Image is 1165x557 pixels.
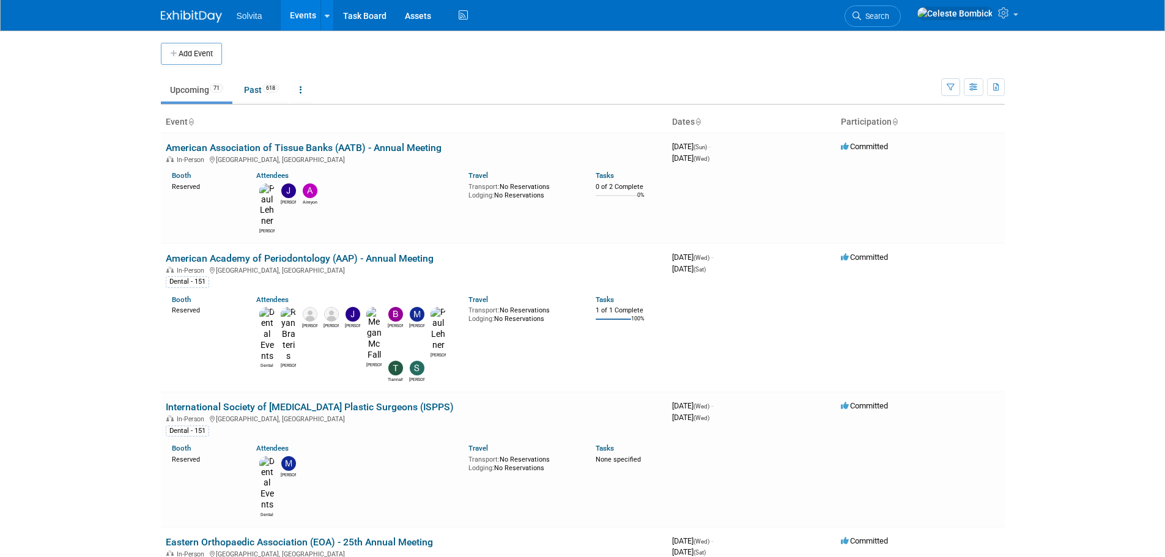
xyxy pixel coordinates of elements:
[672,264,706,273] span: [DATE]
[693,415,709,421] span: (Wed)
[410,307,424,322] img: Matthew Burns
[161,112,667,133] th: Event
[468,295,488,304] a: Travel
[259,307,275,361] img: Dental Events
[177,415,208,423] span: In-Person
[672,536,713,545] span: [DATE]
[172,180,239,191] div: Reserved
[166,154,662,164] div: [GEOGRAPHIC_DATA], [GEOGRAPHIC_DATA]
[861,12,889,21] span: Search
[172,453,239,464] div: Reserved
[281,198,296,205] div: Jeremy Wofford
[366,361,382,368] div: Megan McFall
[892,117,898,127] a: Sort by Participation Type
[166,550,174,556] img: In-Person Event
[324,307,339,322] img: Lisa Stratton
[166,536,433,548] a: Eastern Orthopaedic Association (EOA) - 25th Annual Meeting
[836,112,1005,133] th: Participation
[672,413,709,422] span: [DATE]
[409,375,424,383] div: Sharon Smith
[468,464,494,472] span: Lodging:
[388,375,403,383] div: Tiannah Halcomb
[468,171,488,180] a: Travel
[596,183,662,191] div: 0 of 2 Complete
[841,142,888,151] span: Committed
[166,156,174,162] img: In-Person Event
[468,191,494,199] span: Lodging:
[711,401,713,410] span: -
[409,322,424,329] div: Matthew Burns
[388,361,403,375] img: Tiannah Halcomb
[468,180,577,199] div: No Reservations No Reservations
[468,304,577,323] div: No Reservations No Reservations
[596,306,662,315] div: 1 of 1 Complete
[172,171,191,180] a: Booth
[468,456,500,463] span: Transport:
[917,7,993,20] img: Celeste Bombick
[693,538,709,545] span: (Wed)
[166,142,442,153] a: American Association of Tissue Banks (AATB) - Annual Meeting
[693,403,709,410] span: (Wed)
[166,267,174,273] img: In-Person Event
[841,536,888,545] span: Committed
[303,307,317,322] img: Ron Mercier
[281,456,296,471] img: Matthew Burns
[468,315,494,323] span: Lodging:
[637,192,645,208] td: 0%
[711,253,713,262] span: -
[693,549,706,556] span: (Sat)
[281,361,296,369] div: Ryan Brateris
[281,471,296,478] div: Matthew Burns
[302,322,317,329] div: Ron Mercier
[172,444,191,452] a: Booth
[259,361,275,369] div: Dental Events
[166,265,662,275] div: [GEOGRAPHIC_DATA], [GEOGRAPHIC_DATA]
[172,295,191,304] a: Booth
[596,456,641,463] span: None specified
[631,315,645,332] td: 100%
[166,401,454,413] a: International Society of [MEDICAL_DATA] Plastic Surgeons (ISPPS)
[468,183,500,191] span: Transport:
[161,78,232,101] a: Upcoming71
[431,307,446,350] img: Paul Lehner
[262,84,279,93] span: 618
[845,6,901,27] a: Search
[166,413,662,423] div: [GEOGRAPHIC_DATA], [GEOGRAPHIC_DATA]
[693,155,709,162] span: (Wed)
[672,401,713,410] span: [DATE]
[177,156,208,164] span: In-Person
[366,307,382,360] img: Megan McFall
[709,142,711,151] span: -
[711,536,713,545] span: -
[693,266,706,273] span: (Sat)
[667,112,836,133] th: Dates
[672,153,709,163] span: [DATE]
[259,511,275,518] div: Dental Events
[188,117,194,127] a: Sort by Event Name
[259,183,275,227] img: Paul Lehner
[281,307,296,361] img: Ryan Brateris
[468,444,488,452] a: Travel
[431,351,446,358] div: Paul Lehner
[693,144,707,150] span: (Sun)
[256,171,289,180] a: Attendees
[172,304,239,315] div: Reserved
[596,171,614,180] a: Tasks
[388,322,403,329] div: Brandon Woods
[324,322,339,329] div: Lisa Stratton
[695,117,701,127] a: Sort by Start Date
[693,254,709,261] span: (Wed)
[302,198,317,205] div: Aireyon Guy
[177,267,208,275] span: In-Person
[672,547,706,556] span: [DATE]
[388,307,403,322] img: Brandon Woods
[166,276,209,287] div: Dental - 151
[841,401,888,410] span: Committed
[235,78,288,101] a: Past618
[596,295,614,304] a: Tasks
[468,453,577,472] div: No Reservations No Reservations
[256,295,289,304] a: Attendees
[161,43,222,65] button: Add Event
[166,253,434,264] a: American Academy of Periodontology (AAP) - Annual Meeting
[672,253,713,262] span: [DATE]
